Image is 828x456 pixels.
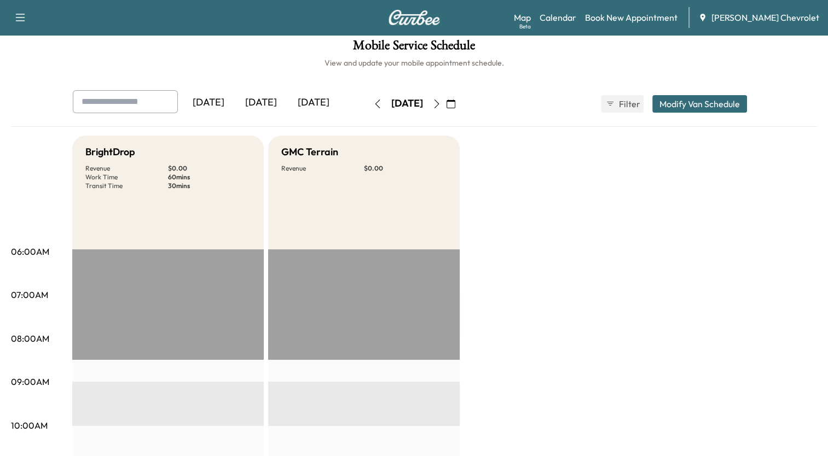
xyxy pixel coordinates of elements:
[514,11,531,24] a: MapBeta
[519,22,531,31] div: Beta
[540,11,576,24] a: Calendar
[388,10,441,25] img: Curbee Logo
[85,144,135,160] h5: BrightDrop
[391,97,423,110] div: [DATE]
[11,332,49,345] p: 08:00AM
[85,182,168,190] p: Transit Time
[711,11,819,24] span: [PERSON_NAME] Chevrolet
[585,11,678,24] a: Book New Appointment
[11,39,817,57] h1: Mobile Service Schedule
[168,173,251,182] p: 60 mins
[182,90,235,115] div: [DATE]
[287,90,340,115] div: [DATE]
[168,164,251,173] p: $ 0.00
[619,97,639,110] span: Filter
[11,375,49,388] p: 09:00AM
[601,95,644,113] button: Filter
[11,288,48,301] p: 07:00AM
[652,95,747,113] button: Modify Van Schedule
[168,182,251,190] p: 30 mins
[281,164,364,173] p: Revenue
[11,419,48,432] p: 10:00AM
[235,90,287,115] div: [DATE]
[11,57,817,68] h6: View and update your mobile appointment schedule.
[11,245,49,258] p: 06:00AM
[85,164,168,173] p: Revenue
[364,164,447,173] p: $ 0.00
[281,144,338,160] h5: GMC Terrain
[85,173,168,182] p: Work Time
